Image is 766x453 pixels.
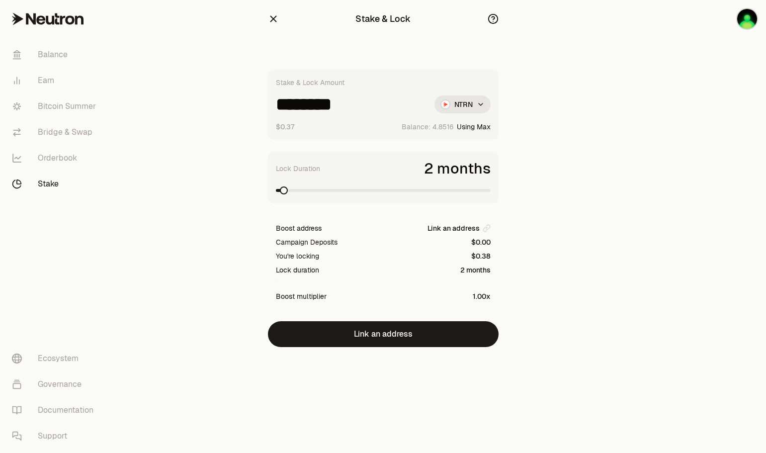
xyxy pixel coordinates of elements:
[471,237,491,247] span: $0.00
[276,121,294,132] button: $0.37
[457,122,491,132] button: Using Max
[276,265,319,275] span: Lock duration
[4,423,107,449] a: Support
[4,397,107,423] a: Documentation
[441,100,449,108] img: NTRN Logo
[276,291,327,301] span: Boost multiplier
[268,321,499,347] button: Link an address
[4,171,107,197] a: Stake
[434,95,491,113] div: NTRN
[4,93,107,119] a: Bitcoin Summer
[4,68,107,93] a: Earn
[4,346,107,371] a: Ecosystem
[4,42,107,68] a: Balance
[4,119,107,145] a: Bridge & Swap
[276,237,338,247] span: Campaign Deposits
[427,223,480,233] span: Link an address
[473,291,491,301] span: 1.00x
[4,145,107,171] a: Orderbook
[471,251,491,261] span: $0.38
[276,223,322,233] span: Boost address
[276,164,320,174] label: Lock Duration
[4,371,107,397] a: Governance
[737,9,757,29] img: main
[276,251,319,261] span: You're locking
[402,122,430,132] span: Balance:
[460,265,491,275] span: 2 months
[424,160,491,178] span: 2 months
[276,78,344,88] div: Stake & Lock Amount
[355,12,411,26] div: Stake & Lock
[427,223,491,233] button: Link an address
